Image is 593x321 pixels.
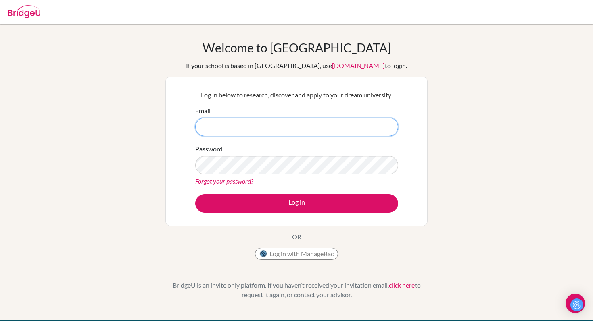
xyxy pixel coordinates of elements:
h1: Welcome to [GEOGRAPHIC_DATA] [203,40,391,55]
div: If your school is based in [GEOGRAPHIC_DATA], use to login. [186,61,407,70]
a: click here [389,281,415,289]
p: Log in below to research, discover and apply to your dream university. [195,90,398,100]
a: Forgot your password? [195,177,253,185]
p: BridgeU is an invite only platform. If you haven’t received your invitation email, to request it ... [165,280,428,300]
label: Password [195,144,223,154]
label: Email [195,106,211,116]
div: Open Intercom Messenger [566,294,585,313]
img: Bridge-U [8,5,40,18]
p: OR [292,232,301,242]
a: [DOMAIN_NAME] [332,62,385,69]
button: Log in [195,194,398,213]
button: Log in with ManageBac [255,248,338,260]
